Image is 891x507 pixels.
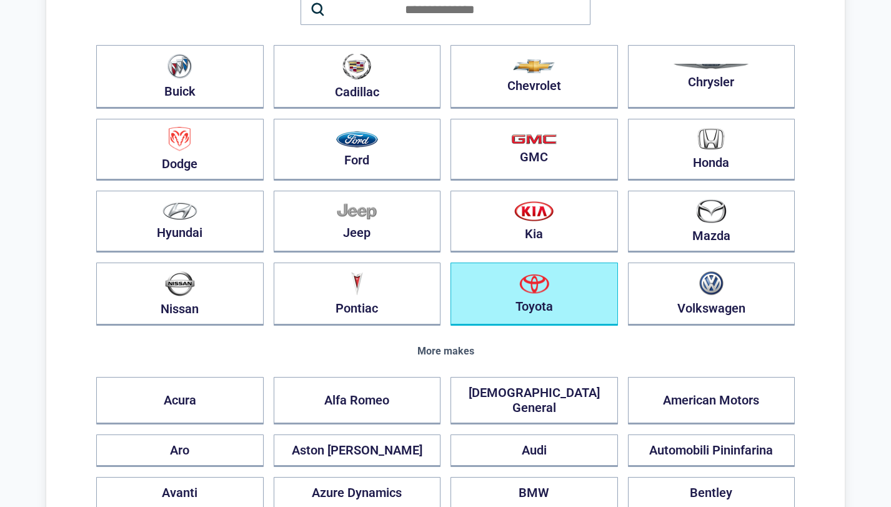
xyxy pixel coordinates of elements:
[96,263,264,326] button: Nissan
[96,434,264,467] button: Aro
[274,191,441,253] button: Jeep
[628,263,795,326] button: Volkswagen
[628,45,795,109] button: Chrysler
[450,45,618,109] button: Chevrolet
[274,119,441,181] button: Ford
[274,45,441,109] button: Cadillac
[274,377,441,424] button: Alfa Romeo
[450,377,618,424] button: [DEMOGRAPHIC_DATA] General
[96,119,264,181] button: Dodge
[96,45,264,109] button: Buick
[450,434,618,467] button: Audi
[450,263,618,326] button: Toyota
[450,191,618,253] button: Kia
[96,377,264,424] button: Acura
[628,434,795,467] button: Automobili Pininfarina
[274,263,441,326] button: Pontiac
[628,377,795,424] button: American Motors
[628,191,795,253] button: Mazda
[628,119,795,181] button: Honda
[96,191,264,253] button: Hyundai
[96,346,795,357] div: More makes
[450,119,618,181] button: GMC
[274,434,441,467] button: Aston [PERSON_NAME]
